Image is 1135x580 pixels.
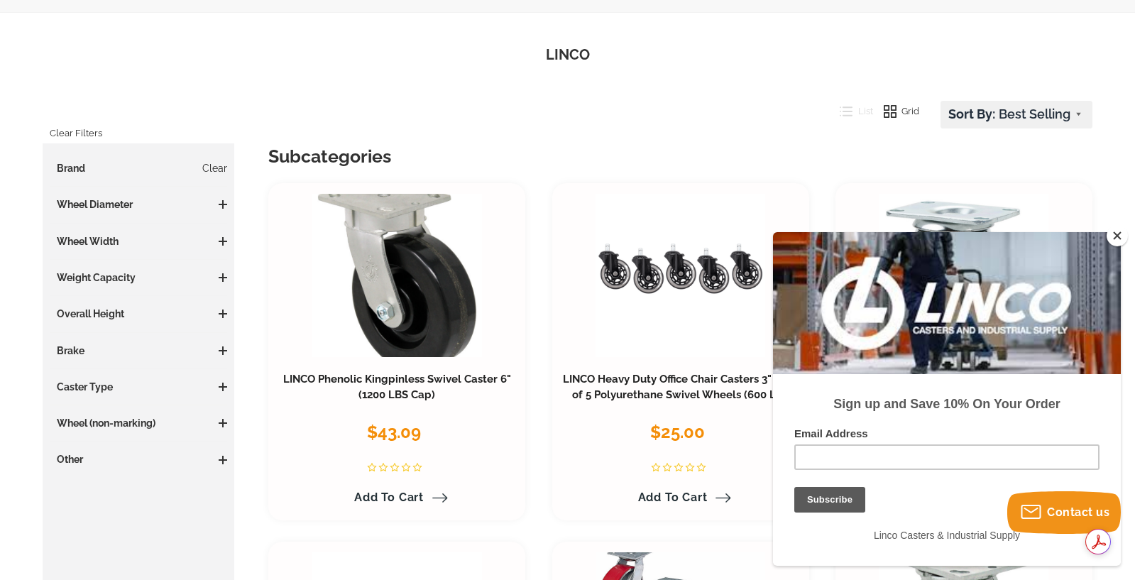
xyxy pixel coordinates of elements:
[50,344,227,358] h3: Brake
[21,195,327,212] label: Email Address
[283,373,511,401] a: LINCO Phenolic Kingpinless Swivel Caster 6" (1200 LBS Cap)
[638,491,708,504] span: Add to Cart
[829,101,873,122] button: List
[346,486,448,510] a: Add to Cart
[1107,225,1128,246] button: Close
[50,270,227,285] h3: Weight Capacity
[60,165,287,179] strong: Sign up and Save 10% On Your Order
[354,491,424,504] span: Add to Cart
[50,416,227,430] h3: Wheel (non-marking)
[50,307,227,321] h3: Overall Height
[21,45,1114,65] h1: LINCO
[50,197,227,212] h3: Wheel Diameter
[650,422,705,442] span: $25.00
[268,143,1092,169] h3: Subcategories
[563,373,799,417] a: LINCO Heavy Duty Office Chair Casters 3" - Set of 5 Polyurethane Swivel Wheels (600 LBS Cap Combi...
[50,234,227,248] h3: Wheel Width
[367,422,421,442] span: $43.09
[50,380,227,394] h3: Caster Type
[202,161,227,175] a: Clear
[21,255,92,280] input: Subscribe
[1007,491,1121,534] button: Contact us
[50,452,227,466] h3: Other
[873,101,920,122] button: Grid
[1047,505,1109,519] span: Contact us
[50,122,102,145] a: Clear Filters
[101,297,247,309] span: Linco Casters & Industrial Supply
[16,21,87,47] button: Subscribe
[50,161,227,175] h3: Brand
[630,486,732,510] a: Add to Cart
